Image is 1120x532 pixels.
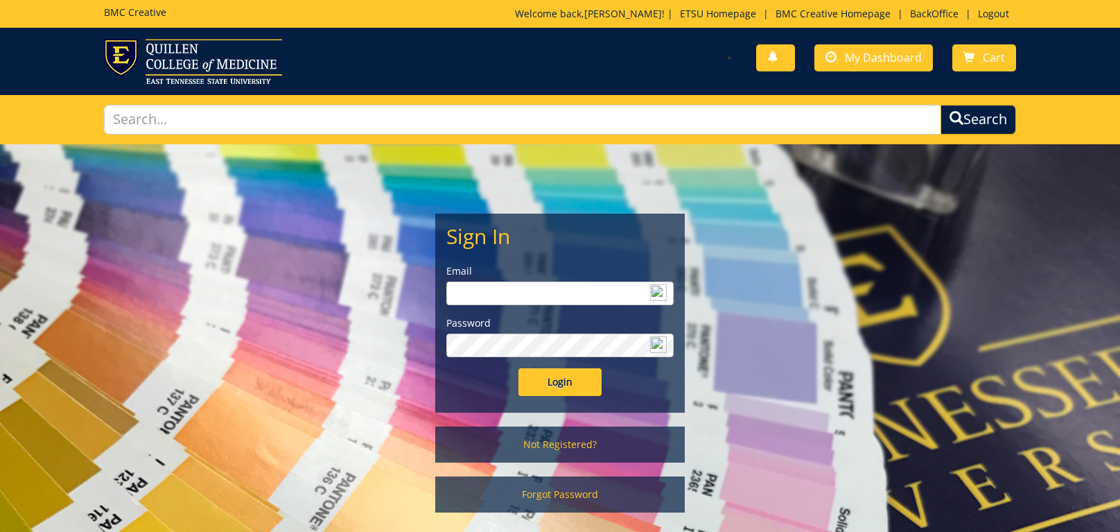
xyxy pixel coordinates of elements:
[104,39,282,84] img: ETSU logo
[446,264,674,278] label: Email
[650,336,667,353] img: npw-badge-icon-locked.svg
[584,7,662,20] a: [PERSON_NAME]
[952,44,1016,71] a: Cart
[650,284,667,301] img: npw-badge-icon-locked.svg
[814,44,933,71] a: My Dashboard
[104,105,942,135] input: Search...
[971,7,1016,20] a: Logout
[446,225,674,248] h2: Sign In
[845,50,922,65] span: My Dashboard
[940,105,1016,135] button: Search
[518,368,602,396] input: Login
[903,7,965,20] a: BackOffice
[446,316,674,330] label: Password
[673,7,763,20] a: ETSU Homepage
[435,427,685,463] a: Not Registered?
[769,7,898,20] a: BMC Creative Homepage
[515,7,1016,21] p: Welcome back, ! | | | |
[435,477,685,513] a: Forgot Password
[104,7,166,17] h5: BMC Creative
[983,50,1005,65] span: Cart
